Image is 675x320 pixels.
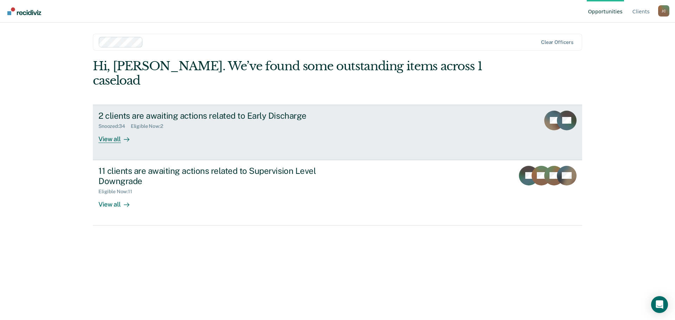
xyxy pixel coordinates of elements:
[541,39,573,45] div: Clear officers
[7,7,41,15] img: Recidiviz
[98,129,138,143] div: View all
[98,195,138,208] div: View all
[93,105,582,160] a: 2 clients are awaiting actions related to Early DischargeSnoozed:34Eligible Now:2View all
[651,296,668,313] div: Open Intercom Messenger
[98,111,345,121] div: 2 clients are awaiting actions related to Early Discharge
[131,123,169,129] div: Eligible Now : 2
[98,123,131,129] div: Snoozed : 34
[658,5,669,17] button: Profile dropdown button
[98,166,345,186] div: 11 clients are awaiting actions related to Supervision Level Downgrade
[93,59,484,88] div: Hi, [PERSON_NAME]. We’ve found some outstanding items across 1 caseload
[658,5,669,17] div: J C
[98,189,138,195] div: Eligible Now : 11
[93,160,582,226] a: 11 clients are awaiting actions related to Supervision Level DowngradeEligible Now:11View all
